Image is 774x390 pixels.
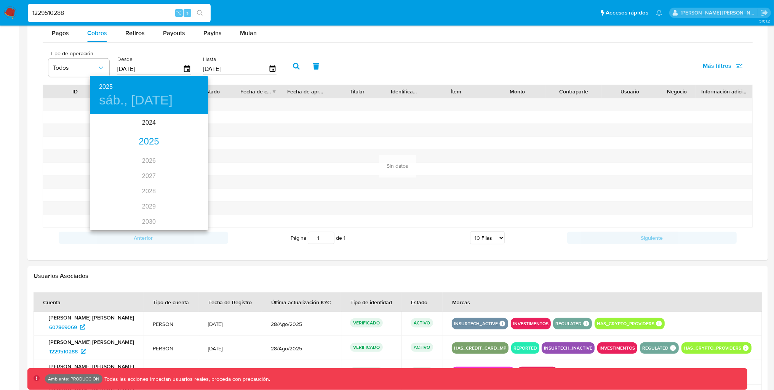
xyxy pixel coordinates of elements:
[90,134,208,149] div: 2025
[90,115,208,130] div: 2024
[99,92,173,108] button: sáb., [DATE]
[99,82,113,92] button: 2025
